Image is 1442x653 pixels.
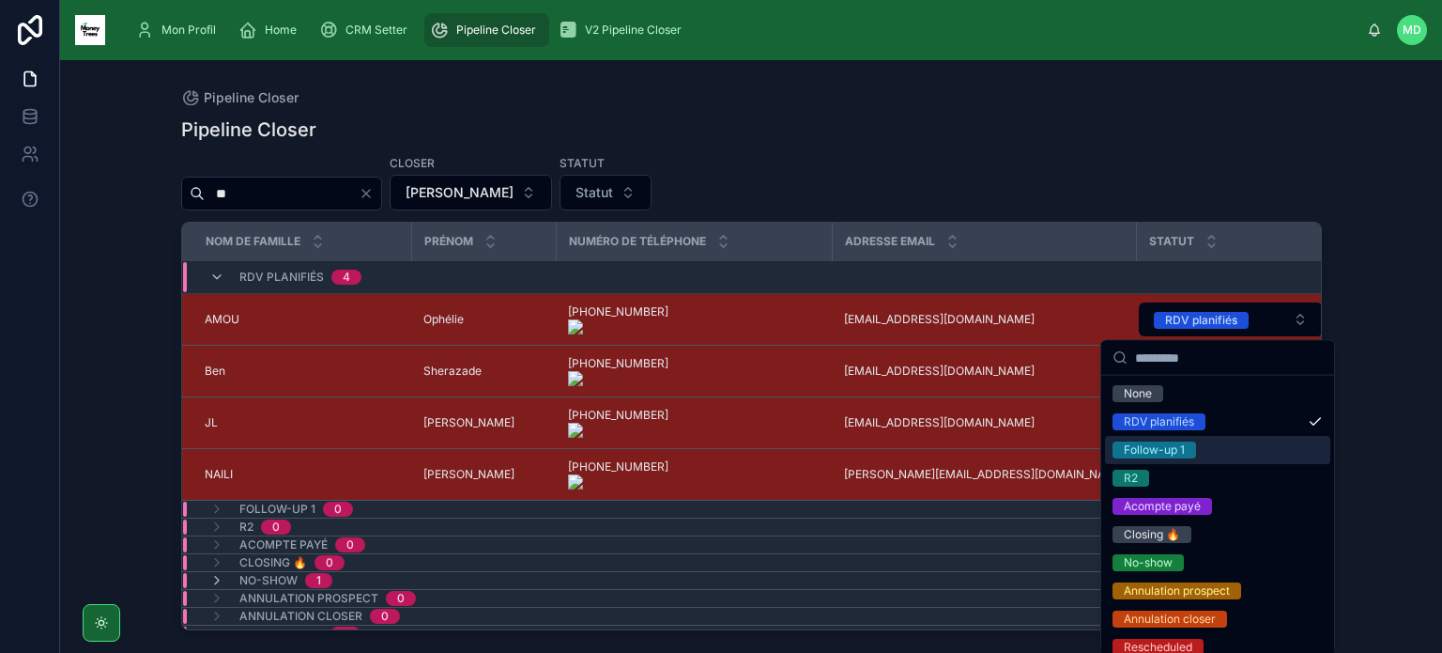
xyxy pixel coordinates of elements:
[161,23,216,38] span: Mon Profil
[424,234,473,249] span: Prénom
[342,627,349,642] div: 0
[1124,470,1138,487] div: R2
[381,609,389,624] div: 0
[406,183,514,202] span: [PERSON_NAME]
[568,319,668,334] img: actions-icon.png
[346,537,354,552] div: 0
[205,415,401,430] a: JL
[1165,312,1237,329] div: RDV planifiés
[205,312,239,327] span: AMOU
[423,364,482,379] span: Sherazade
[568,304,821,334] a: [PHONE_NUMBER]
[1124,583,1230,599] div: Annulation prospect
[239,627,323,642] span: Rescheduled
[1124,554,1173,571] div: No-show
[844,364,1035,379] span: [EMAIL_ADDRESS][DOMAIN_NAME]
[423,415,545,430] a: [PERSON_NAME]
[345,23,407,38] span: CRM Setter
[844,364,1126,379] a: [EMAIL_ADDRESS][DOMAIN_NAME]
[239,537,328,552] span: Acompte payé
[205,364,401,379] a: Ben
[1124,611,1216,628] div: Annulation closer
[1124,498,1201,515] div: Acompte payé
[239,502,315,517] span: Follow-up 1
[568,356,668,370] onoff-telecom-ce-phone-number-wrapper: [PHONE_NUMBER]
[239,609,362,624] span: Annulation closer
[568,408,821,438] a: [PHONE_NUMBER]
[844,312,1126,327] a: [EMAIL_ADDRESS][DOMAIN_NAME]
[553,13,695,47] a: V2 Pipeline Closer
[205,415,218,430] span: JL
[568,459,821,490] a: [PHONE_NUMBER]
[1124,413,1194,430] div: RDV planifiés
[1124,442,1185,459] div: Follow-up 1
[568,408,668,422] onoff-telecom-ce-phone-number-wrapper: [PHONE_NUMBER]
[397,591,405,606] div: 0
[423,467,545,482] a: [PERSON_NAME]
[569,234,706,249] span: Numéro de téléphone
[844,312,1035,327] span: [EMAIL_ADDRESS][DOMAIN_NAME]
[423,364,545,379] a: Sherazade
[560,154,605,171] label: Statut
[239,573,298,588] span: No-show
[1124,526,1180,543] div: Closing 🔥
[272,520,280,535] div: 0
[568,304,668,319] onoff-telecom-ce-phone-number-wrapper: [PHONE_NUMBER]
[1403,23,1421,38] span: MD
[423,312,545,327] a: Ophélie
[568,356,821,386] a: [PHONE_NUMBER]
[343,270,350,285] div: 4
[585,23,682,38] span: V2 Pipeline Closer
[205,364,225,379] span: Ben
[205,312,401,327] a: AMOU
[568,423,668,438] img: actions-icon.png
[844,467,1126,482] a: [PERSON_NAME][EMAIL_ADDRESS][DOMAIN_NAME]
[568,459,668,474] onoff-telecom-ce-phone-number-wrapper: [PHONE_NUMBER]
[239,591,378,606] span: Annulation prospect
[844,415,1126,430] a: [EMAIL_ADDRESS][DOMAIN_NAME]
[314,13,421,47] a: CRM Setter
[568,474,668,490] img: actions-icon.png
[1149,234,1194,249] span: Statut
[265,23,297,38] span: Home
[575,183,613,202] span: Statut
[568,371,668,386] img: actions-icon.png
[390,175,552,210] button: Select Button
[205,467,401,482] a: NAILI
[560,175,652,210] button: Select Button
[120,9,1367,51] div: scrollable content
[1139,303,1323,336] button: Select Button
[239,520,253,535] span: R2
[359,186,381,201] button: Clear
[206,234,300,249] span: Nom de famille
[424,13,549,47] a: Pipeline Closer
[423,467,514,482] span: [PERSON_NAME]
[334,502,342,517] div: 0
[130,13,229,47] a: Mon Profil
[75,15,105,45] img: App logo
[390,154,435,171] label: Closer
[844,415,1035,430] span: [EMAIL_ADDRESS][DOMAIN_NAME]
[181,88,299,107] a: Pipeline Closer
[423,415,514,430] span: [PERSON_NAME]
[233,13,310,47] a: Home
[316,573,321,588] div: 1
[845,234,935,249] span: Adresse email
[1124,385,1152,402] div: None
[204,88,299,107] span: Pipeline Closer
[423,312,464,327] span: Ophélie
[1138,302,1324,337] a: Select Button
[456,23,536,38] span: Pipeline Closer
[239,555,307,570] span: Closing 🔥
[239,270,324,285] span: RDV planifiés
[181,117,316,143] h1: Pipeline Closer
[205,467,233,482] span: NAILI
[326,555,333,570] div: 0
